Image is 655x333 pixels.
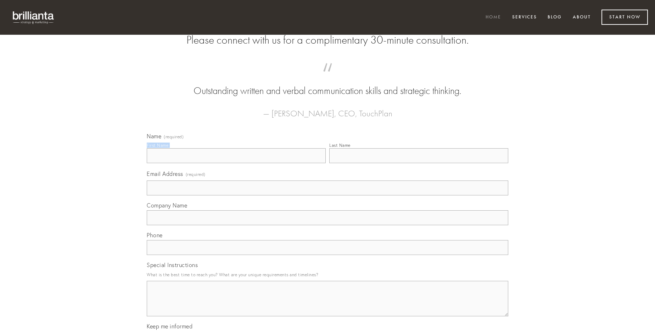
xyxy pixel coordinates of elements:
[147,33,508,47] h2: Please connect with us for a complimentary 30-minute consultation.
[147,143,168,148] div: First Name
[158,98,497,121] figcaption: — [PERSON_NAME], CEO, TouchPlan
[158,70,497,84] span: “
[7,7,60,28] img: brillianta - research, strategy, marketing
[147,170,183,177] span: Email Address
[147,232,163,239] span: Phone
[164,135,184,139] span: (required)
[568,12,595,23] a: About
[601,10,648,25] a: Start Now
[186,170,206,179] span: (required)
[147,202,187,209] span: Company Name
[543,12,566,23] a: Blog
[147,261,198,268] span: Special Instructions
[158,70,497,98] blockquote: Outstanding written and verbal communication skills and strategic thinking.
[481,12,506,23] a: Home
[147,270,508,279] p: What is the best time to reach you? What are your unique requirements and timelines?
[147,133,161,140] span: Name
[147,323,192,330] span: Keep me informed
[508,12,542,23] a: Services
[329,143,351,148] div: Last Name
